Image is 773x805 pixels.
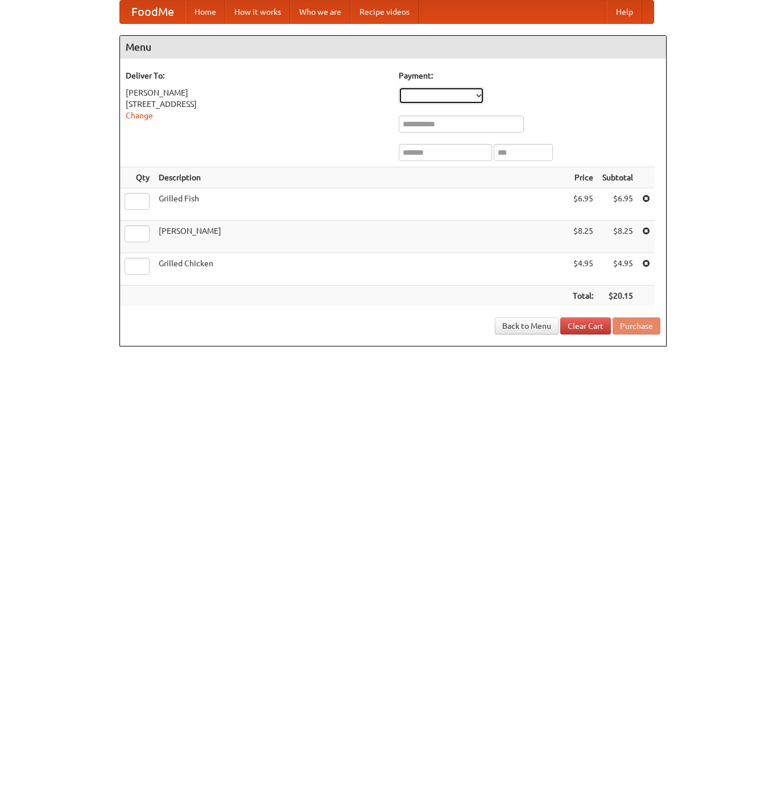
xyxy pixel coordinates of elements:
a: Recipe videos [350,1,419,23]
th: Description [154,167,568,188]
h4: Menu [120,36,666,59]
td: Grilled Fish [154,188,568,221]
h5: Payment: [399,70,660,81]
button: Purchase [613,317,660,335]
td: Grilled Chicken [154,253,568,286]
td: $4.95 [598,253,638,286]
a: Help [607,1,642,23]
a: FoodMe [120,1,185,23]
th: Qty [120,167,154,188]
td: $6.95 [568,188,598,221]
h5: Deliver To: [126,70,387,81]
a: Change [126,111,153,120]
a: How it works [225,1,290,23]
a: Who we are [290,1,350,23]
div: [STREET_ADDRESS] [126,98,387,110]
td: [PERSON_NAME] [154,221,568,253]
th: Subtotal [598,167,638,188]
th: Price [568,167,598,188]
td: $8.25 [598,221,638,253]
td: $6.95 [598,188,638,221]
td: $8.25 [568,221,598,253]
div: [PERSON_NAME] [126,87,387,98]
a: Clear Cart [560,317,611,335]
th: $20.15 [598,286,638,307]
a: Back to Menu [495,317,559,335]
th: Total: [568,286,598,307]
a: Home [185,1,225,23]
td: $4.95 [568,253,598,286]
